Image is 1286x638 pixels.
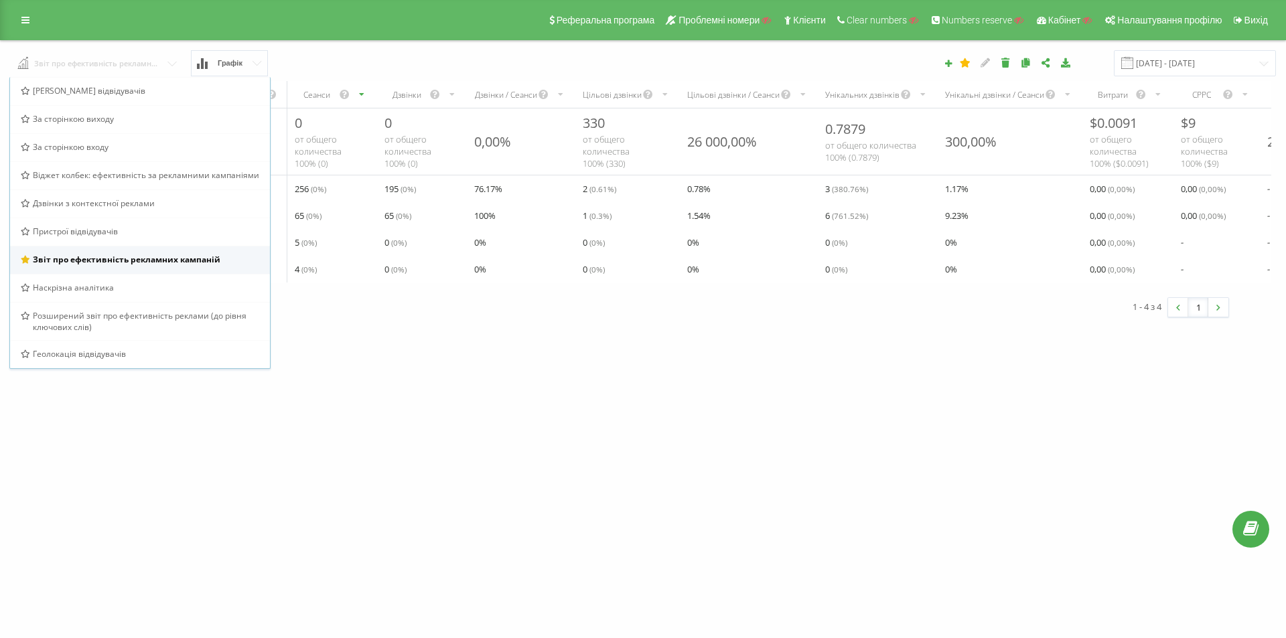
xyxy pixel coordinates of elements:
span: Розширений звіт про ефективність реклами (до рівня ключових слів) [33,310,260,333]
span: 195 [384,181,416,197]
div: Дзвінки / Сеанси [474,89,537,100]
span: 1.17 % [945,181,969,197]
span: 0.7879 [825,120,865,138]
span: Графік [218,59,242,68]
span: ( 380.76 %) [832,183,868,194]
span: 9.23 % [945,208,969,224]
span: 6 [825,208,868,224]
span: 5 [295,234,317,250]
button: Графік [191,50,268,76]
span: - [1267,181,1270,197]
span: 0 % [687,234,699,250]
span: 0,00 [1090,208,1135,224]
span: ( 0,00 %) [1199,210,1226,221]
span: ( 0 %) [589,237,605,248]
i: Копіювати звіт [1020,58,1031,67]
span: 0,00 [1090,261,1135,277]
span: ( 0 %) [301,264,317,274]
span: Проблемні номери [678,15,760,25]
span: 0 % [945,234,957,250]
div: 1 - 4 з 4 [1133,300,1161,313]
span: ( 0,00 %) [1108,210,1135,221]
span: 0,00 [1090,234,1135,250]
span: ( 0 %) [396,210,411,221]
span: Вихід [1244,15,1268,25]
span: За сторінкою входу [33,141,109,153]
div: Цільові дзвінки [583,89,642,100]
span: Clear numbers [847,15,907,25]
span: от общего количества 100% ( 0.7879 ) [825,139,916,163]
i: Створити звіт [944,59,953,67]
span: - [1267,234,1270,250]
span: Реферальна програма [557,15,655,25]
span: 4 [295,261,317,277]
span: Дзвінки з контекстної реклами [33,197,155,209]
div: Цільові дзвінки / Сеанси [687,89,780,100]
span: ( 0.3 %) [589,210,612,221]
span: 330 [583,114,605,132]
span: - [1181,261,1184,277]
span: 0 [825,261,847,277]
div: Унікальних дзвінків [825,89,900,100]
span: 0 [583,234,605,250]
span: ( 0 %) [391,237,407,248]
span: 0,00 [1090,181,1135,197]
span: от общего количества 100% ( 0 ) [384,133,431,169]
span: ( 0 %) [401,183,416,194]
span: За сторінкою виходу [33,113,114,125]
span: Наскрізна аналітика [33,282,114,293]
span: 0 % [687,261,699,277]
span: Віджет колбек: ефективність за рекламними кампаніями [33,169,259,181]
span: Клієнти [793,15,826,25]
span: 65 [295,208,321,224]
div: scrollable content [15,81,1271,283]
span: от общего количества 100% ( $ 0.0091 ) [1090,133,1149,169]
span: 76.17 % [474,181,502,197]
span: 100 % [474,208,496,224]
span: ( 0,00 %) [1199,183,1226,194]
div: 300,00% [945,133,997,151]
i: Завантажити звіт [1060,58,1072,67]
span: 65 [384,208,411,224]
span: Кабінет [1048,15,1081,25]
span: Геолокація відвідувачів [33,348,126,360]
span: 0.78 % [687,181,711,197]
i: Поділитися налаштуваннями звіту [1040,58,1052,67]
div: Дзвінки [384,89,429,100]
span: ( 0 %) [832,264,847,274]
span: - [1267,261,1270,277]
span: 0 [583,261,605,277]
span: 0 % [474,261,486,277]
span: ( 761.52 %) [832,210,868,221]
div: Витрати [1090,89,1135,100]
span: 0,00 [1181,181,1226,197]
span: 2 [583,181,616,197]
span: ( 0 %) [832,237,847,248]
span: ( 0,00 %) [1108,237,1135,248]
span: ( 0,00 %) [1108,183,1135,194]
span: $ 9 [1181,114,1196,132]
span: 1 [583,208,612,224]
span: Пристрої відвідувачів [33,226,118,237]
span: от общего количества 100% ( 330 ) [583,133,630,169]
i: Цей звіт буде завантажено першим при відкритті Аналітики. Ви можете призначити будь-який інший ва... [960,58,971,67]
a: 1 [1188,298,1208,317]
span: 0 [825,234,847,250]
span: 3 [825,181,868,197]
span: 0 [384,114,392,132]
span: ( 0 %) [589,264,605,274]
span: ( 0 %) [306,210,321,221]
span: 0 [384,261,407,277]
div: CPPC [1181,89,1222,100]
span: ( 0 %) [391,264,407,274]
span: Звіт про ефективність рекламних кампаній [33,254,220,265]
div: 26 000,00% [687,133,757,151]
span: ( 0,00 %) [1108,264,1135,274]
span: ( 0 %) [311,183,326,194]
span: 1.54 % [687,208,711,224]
span: ( 0 %) [301,237,317,248]
span: от общего количества 100% ( 0 ) [295,133,342,169]
span: $ 0.0091 [1090,114,1137,132]
span: Налаштування профілю [1117,15,1222,25]
span: 0 [384,234,407,250]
